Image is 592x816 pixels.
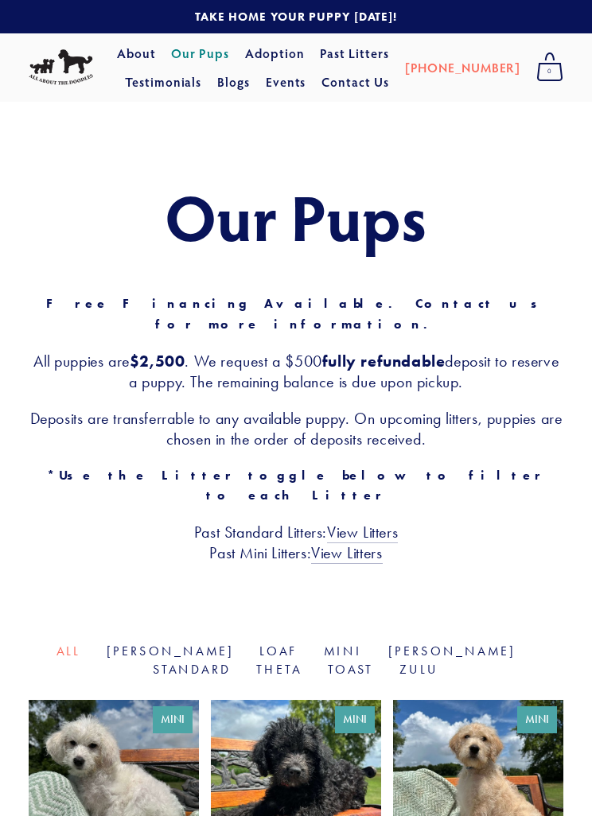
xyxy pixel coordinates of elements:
h3: Past Standard Litters: Past Mini Litters: [29,522,563,563]
a: [PERSON_NAME] [388,643,516,659]
a: Standard [153,662,231,677]
a: Testimonials [125,68,202,96]
a: Mini [324,643,363,659]
a: Theta [256,662,302,677]
strong: fully refundable [322,352,446,371]
a: Our Pups [171,39,229,68]
a: Zulu [399,662,439,677]
a: [PERSON_NAME] [107,643,235,659]
a: 0 items in cart [528,48,571,87]
h3: Deposits are transferrable to any available puppy. On upcoming litters, puppies are chosen in the... [29,408,563,449]
strong: *Use the Litter toggle below to filter to each Litter [47,468,558,503]
a: Adoption [245,39,305,68]
a: Loaf [259,643,298,659]
h3: All puppies are . We request a $500 deposit to reserve a puppy. The remaining balance is due upon... [29,351,563,392]
a: All [56,643,81,659]
a: Past Litters [320,45,389,61]
strong: $2,500 [130,352,185,371]
h1: Our Pups [29,181,563,251]
a: View Litters [327,523,398,543]
a: Blogs [217,68,250,96]
a: [PHONE_NUMBER] [405,53,520,82]
a: Events [266,68,306,96]
a: Contact Us [321,68,389,96]
span: 0 [536,61,563,82]
img: All About The Doodles [29,49,93,85]
a: About [117,39,156,68]
a: View Litters [311,543,382,564]
strong: Free Financing Available. Contact us for more information. [46,296,559,332]
a: Toast [328,662,374,677]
